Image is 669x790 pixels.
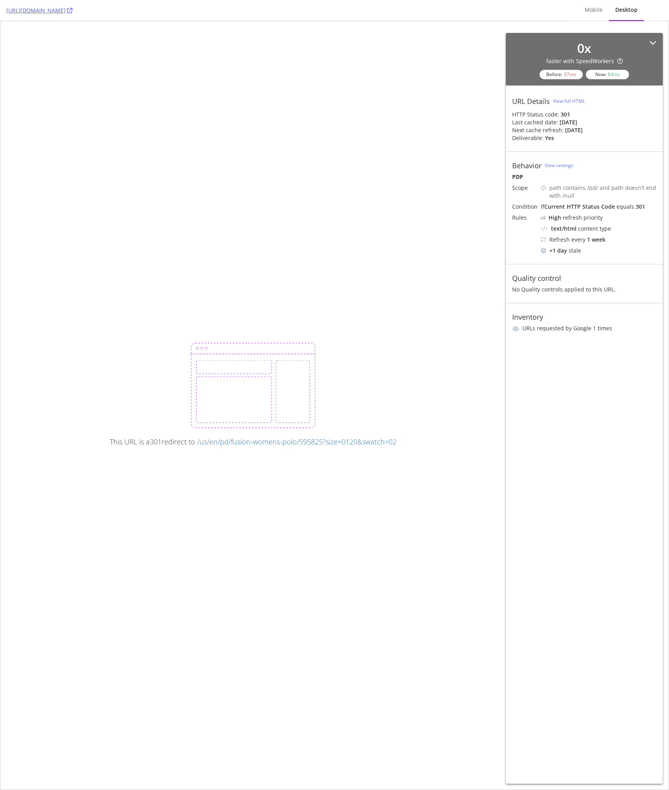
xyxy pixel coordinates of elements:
[565,126,583,134] div: [DATE]
[561,111,570,118] strong: 301
[549,214,603,222] div: refresh priority
[512,203,538,211] div: Condition
[585,6,603,14] div: Mobile
[512,324,656,332] li: URLs requested by Google 1 times
[615,6,638,14] div: Desktop
[577,39,591,57] div: 0 x
[512,286,656,293] div: No Quality controls applied to this URL.
[512,134,544,142] div: Deliverable:
[545,134,554,142] div: Yes
[541,247,656,255] div: stale
[512,111,656,118] div: HTTP Status code:
[553,98,585,104] div: View full HTML
[512,313,543,321] div: Inventory
[616,203,634,210] div: equals
[541,216,545,220] img: cRr4yx4cyByr8BeLxltRlzBPIAAAAAElFTkSuQmCC
[512,97,550,106] div: URL Details
[549,184,656,200] div: path contains /pd/ and path doesn't end with /null
[545,162,573,169] a: View settings
[512,184,538,192] div: Scope
[6,7,73,15] a: [URL][DOMAIN_NAME]
[608,71,620,78] div: 84 ms
[512,274,561,282] div: Quality control
[586,70,629,79] div: Now:
[564,71,576,78] div: 57 ms
[512,214,538,222] div: Rules
[544,203,615,210] div: Current HTTP Status Code
[546,57,623,65] div: faster with SpeedWorkers
[541,236,656,244] div: Refresh every
[560,118,577,126] div: [DATE]
[541,203,656,211] div: If
[549,247,567,255] div: + 1 day
[553,95,585,107] button: View full HTML
[512,126,564,134] div: Next cache refresh:
[512,161,542,170] div: Behavior
[110,437,396,446] div: This URL is a 301 redirect to
[587,236,605,244] div: 1 week
[512,173,656,181] div: PDP
[549,214,561,222] div: High
[540,70,583,79] div: Before:
[512,118,558,126] div: Last cached date:
[636,203,645,210] div: 301
[551,225,576,233] div: text/html
[197,437,396,446] a: /us/en/pd/fusion-womens-polo/595825?size=0120&swatch=02
[541,225,656,233] div: content type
